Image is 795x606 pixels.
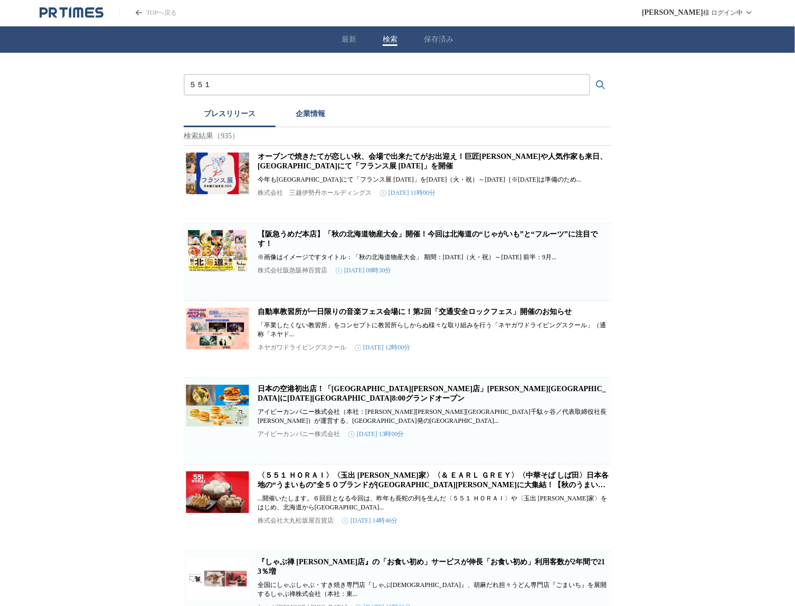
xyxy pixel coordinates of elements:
a: 『しゃぶ禅 [PERSON_NAME]店』の「お食い初め」サービスが伸長「お食い初め」利用客数が2年間で213％増 [258,558,605,575]
img: 【阪急うめだ本店】「秋の北海道物産大会」開催！今回は北海道の“じゃがいも”と“フルーツ”に注目です！ [186,230,249,272]
time: [DATE] 12時00分 [355,343,411,352]
img: 『しゃぶ禅 川崎店』の「お食い初め」サービスが伸長「お食い初め」利用客数が2年間で213％増 [186,557,249,600]
time: [DATE] 08時30分 [336,266,392,275]
input: プレスリリースおよび企業を検索する [189,79,585,91]
span: [PERSON_NAME] [642,8,703,17]
time: [DATE] 14時46分 [342,516,398,525]
button: 検索する [590,74,611,96]
button: プレスリリース [184,104,276,127]
p: 今年も[GEOGRAPHIC_DATA]にて「フランス展 [DATE]」を[DATE]（火・祝）～[DATE]［※[DATE]は準備のため... [258,175,609,184]
p: アイビーカンパニー株式会社 [258,430,340,439]
a: 【阪急うめだ本店】「秋の北海道物産大会」開催！今回は北海道の“じゃがいも”と“フルーツ”に注目です！ [258,230,598,248]
time: [DATE] 11時00分 [380,188,436,197]
img: 〈５５１ ＨＯＲＡＩ〉〈玉出 木村家〉〈＆ ＥＡＲＬ ＧＲＥＹ〉〈中華そば しば田〉日本各地の“うまいもの”全５０ブランドが松坂屋上野店に大集結！【秋のうまいもの物産展】 [186,471,249,513]
a: 自動車教習所が一日限りの音楽フェス会場に！第2回「交通安全ロックフェス」開催のお知らせ [258,308,572,316]
img: オーブンで焼きたてが恋しい秋、会場で出来たてがお出迎え！巨匠シェフや人気作家も来日、日本橋三越本店にて「フランス展 2025」を開催 [186,152,249,194]
p: 検索結果（935） [184,127,611,146]
button: 企業情報 [276,104,345,127]
button: 検索 [383,35,397,44]
img: 日本の空港初出店！「Shake Shack 成田国際空港第1ターミナル店」成田国際空港に2025年9月11日（木）8:00グランドオープン [186,384,249,427]
p: ...開催いたします。６回目となる今回は、昨年も長蛇の列を生んだ〈５５１ ＨＯＲＡＩ〉や〈玉出 [PERSON_NAME]家〉をはじめ、北海道から[GEOGRAPHIC_DATA]... [258,494,609,512]
img: 自動車教習所が一日限りの音楽フェス会場に！第2回「交通安全ロックフェス」開催のお知らせ [186,307,249,349]
p: アイビーカンパニー株式会社（本社：[PERSON_NAME][PERSON_NAME][GEOGRAPHIC_DATA]千駄ヶ谷／代表取締役社長 [PERSON_NAME]）が運営する、[GEO... [258,408,609,425]
a: 〈５５１ ＨＯＲＡＩ〉〈玉出 [PERSON_NAME]家〉〈＆ ＥＡＲＬ ＧＲＥＹ〉〈中華そば しば田〉日本各地の“うまいもの”全５０ブランドが[GEOGRAPHIC_DATA][PERSON... [258,471,609,498]
button: 保存済み [424,35,453,44]
time: [DATE] 13時00分 [348,430,404,439]
p: 全国にしゃぶしゃぶ・すき焼き専門店『しゃぶ[DEMOGRAPHIC_DATA]』、胡麻だれ担々うどん専門店『ごまいち』を展開するしゃぶ禅株式会社（本社：東... [258,581,609,599]
p: 株式会社大丸松坂屋百貨店 [258,516,334,525]
a: 日本の空港初出店！「[GEOGRAPHIC_DATA][PERSON_NAME]店」[PERSON_NAME][GEOGRAPHIC_DATA]に[DATE][GEOGRAPHIC_DATA]8... [258,385,606,402]
p: 株式会社 三越伊勢丹ホールディングス [258,188,372,197]
p: 「卒業したくない教習所」をコンセプトに教習所らしからぬ様々な取り組みを行う「ネヤガワドライビングスクール」（通称「ネヤド... [258,321,609,339]
p: 株式会社阪急阪神百貨店 [258,266,327,275]
p: ネヤガワドライビングスクール [258,343,346,352]
a: PR TIMESのトップページはこちら [119,8,177,17]
button: 最新 [342,35,356,44]
a: オーブンで焼きたてが恋しい秋、会場で出来たてがお出迎え！巨匠[PERSON_NAME]や人気作家も来日、[GEOGRAPHIC_DATA]にて「フランス展 [DATE]」を開催 [258,153,607,170]
p: ※画像はイメージですタイトル：「秋の北海道物産大会」 期間：[DATE]（火・祝）～[DATE] 前半：9月... [258,253,609,262]
a: PR TIMESのトップページはこちら [40,6,103,19]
